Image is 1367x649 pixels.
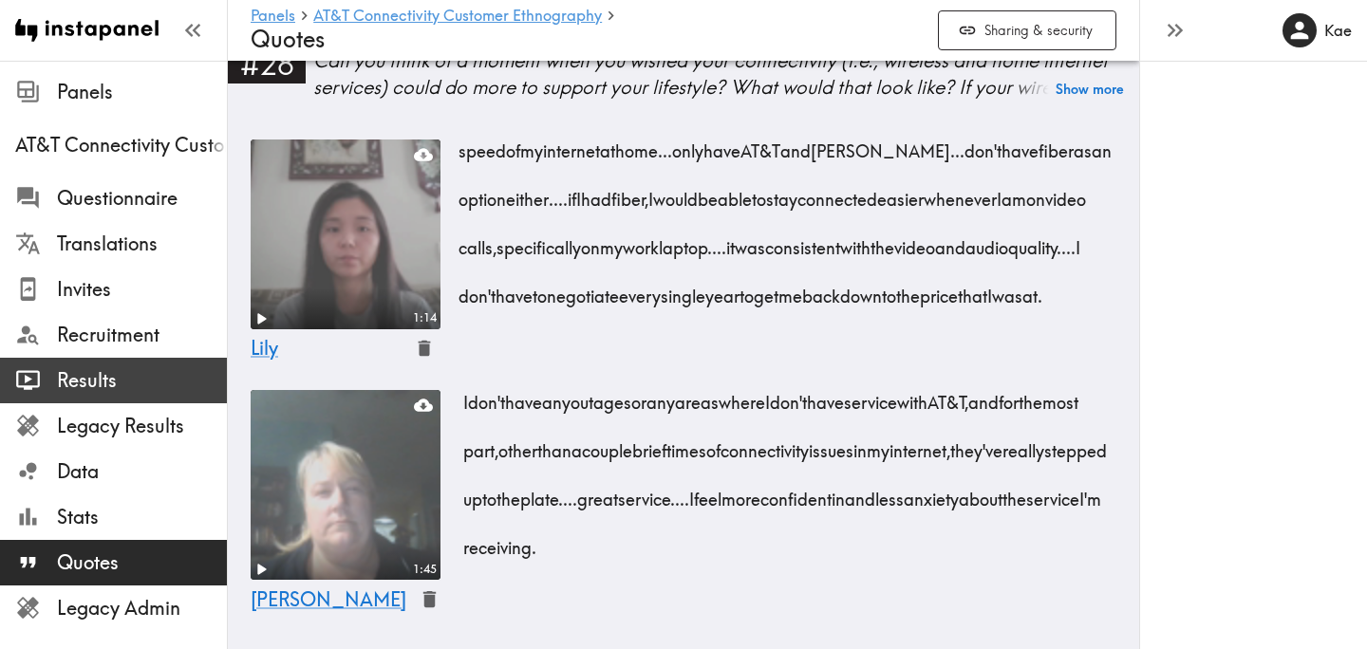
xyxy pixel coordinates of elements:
[581,217,600,266] span: on
[1008,217,1061,266] span: quality.
[57,185,227,212] span: Questionnaire
[924,169,997,217] span: whenever
[875,469,904,517] span: less
[313,8,602,26] a: AT&T Connectivity Customer Ethnography
[505,371,542,419] span: have
[754,266,778,314] span: get
[672,121,703,169] span: only
[840,266,882,314] span: down
[568,169,576,217] span: if
[496,217,581,266] span: specifically
[576,169,581,217] span: I
[506,121,520,169] span: of
[897,371,927,419] span: with
[571,371,631,419] span: outages
[57,231,227,257] span: Translations
[840,217,871,266] span: with
[927,371,968,419] span: AT&T,
[661,266,705,314] span: single
[57,79,227,105] span: Panels
[498,420,537,469] span: other
[547,266,619,314] span: negotiate
[797,169,877,217] span: connected
[577,469,618,517] span: great
[251,587,406,611] span: [PERSON_NAME]
[999,371,1019,419] span: for
[520,121,543,169] span: my
[57,367,227,394] span: Results
[57,276,227,303] span: Invites
[721,469,760,517] span: more
[809,420,853,469] span: issues
[689,469,694,517] span: I
[740,266,754,314] span: to
[251,559,272,580] button: Play
[1044,420,1107,469] span: stepped
[992,266,1022,314] span: was
[542,371,571,419] span: any
[611,169,648,217] span: fiber,
[904,469,959,517] span: anxiety
[251,139,440,329] figure: Play1:14
[719,371,765,419] span: where
[659,217,712,266] span: laptop.
[1061,217,1076,266] span: ...
[844,371,897,419] span: service
[658,121,672,169] span: ...
[765,371,770,419] span: I
[520,469,563,517] span: plate.
[623,217,659,266] span: work
[506,169,553,217] span: either.
[618,469,675,517] span: service.
[1074,121,1092,169] span: as
[1002,469,1026,517] span: the
[752,169,766,217] span: to
[698,169,718,217] span: be
[1045,169,1086,217] span: video
[811,121,950,169] span: [PERSON_NAME]
[463,469,482,517] span: up
[766,169,797,217] span: stay
[832,469,845,517] span: in
[1056,76,1124,102] button: Show more
[703,121,740,169] span: have
[675,371,719,419] span: areas
[760,469,832,517] span: confident
[1002,169,1026,217] span: am
[871,217,894,266] span: the
[740,121,780,169] span: AT&T
[581,169,611,217] span: had
[718,169,752,217] span: able
[765,217,840,266] span: consistent
[563,469,577,517] span: ...
[894,217,935,266] span: video
[889,420,950,469] span: internet,
[646,371,675,419] span: any
[653,169,698,217] span: would
[1039,121,1074,169] span: fiber
[877,169,924,217] span: easier
[15,132,227,158] span: AT&T Connectivity Customer Ethnography
[57,549,227,576] span: Quotes
[459,121,506,169] span: speed
[965,217,1008,266] span: audio
[778,266,802,314] span: me
[1002,121,1039,169] span: have
[958,266,987,314] span: that
[463,517,536,566] span: receiving.
[935,217,965,266] span: and
[582,420,632,469] span: couple
[807,371,844,419] span: have
[1092,121,1112,169] span: an
[1022,266,1042,314] span: at.
[407,562,440,578] div: 1:45
[631,371,646,419] span: or
[882,266,896,314] span: to
[553,169,568,217] span: ...
[537,420,571,469] span: than
[543,121,600,169] span: internet
[867,420,889,469] span: my
[997,169,1002,217] span: I
[735,217,765,266] span: was
[1076,217,1080,266] span: I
